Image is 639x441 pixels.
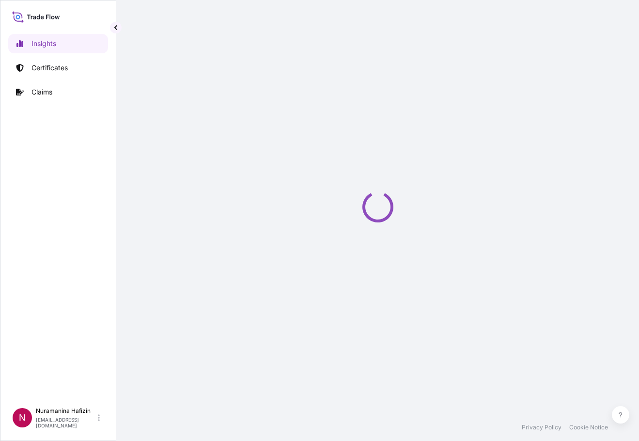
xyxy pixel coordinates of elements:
a: Insights [8,34,108,53]
a: Cookie Notice [569,424,608,431]
a: Certificates [8,58,108,78]
a: Claims [8,82,108,102]
p: [EMAIL_ADDRESS][DOMAIN_NAME] [36,417,96,428]
p: Claims [31,87,52,97]
p: Insights [31,39,56,48]
p: Certificates [31,63,68,73]
p: Nuramanina Hafizin [36,407,96,415]
a: Privacy Policy [522,424,561,431]
span: N [19,413,26,423]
